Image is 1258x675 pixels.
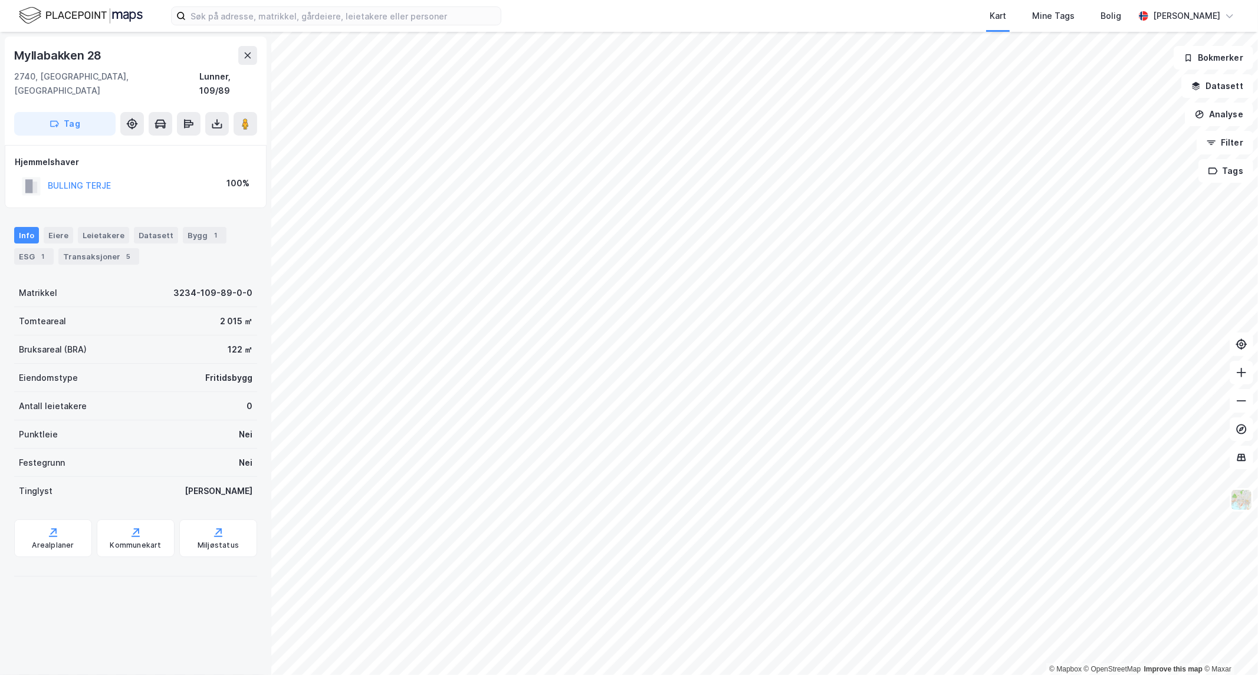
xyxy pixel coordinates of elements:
div: Mine Tags [1032,9,1075,23]
div: 5 [123,251,134,262]
div: 3234-109-89-0-0 [173,286,252,300]
img: logo.f888ab2527a4732fd821a326f86c7f29.svg [19,5,143,26]
div: Bygg [183,227,226,243]
div: Transaksjoner [58,248,139,265]
div: Hjemmelshaver [15,155,257,169]
div: 122 ㎡ [228,343,252,357]
div: Punktleie [19,427,58,442]
div: Tomteareal [19,314,66,328]
img: Z [1230,489,1253,511]
div: 0 [247,399,252,413]
button: Datasett [1181,74,1253,98]
div: Bruksareal (BRA) [19,343,87,357]
iframe: Chat Widget [1199,618,1258,675]
div: Eiendomstype [19,371,78,385]
a: Mapbox [1049,665,1082,673]
div: Datasett [134,227,178,243]
button: Bokmerker [1174,46,1253,70]
div: 2 015 ㎡ [220,314,252,328]
div: Kommunekart [110,541,161,550]
button: Analyse [1185,103,1253,126]
button: Tags [1198,159,1253,183]
button: Tag [14,112,116,136]
div: [PERSON_NAME] [185,484,252,498]
div: Matrikkel [19,286,57,300]
div: Kart [990,9,1006,23]
div: ESG [14,248,54,265]
div: 1 [210,229,222,241]
button: Filter [1197,131,1253,154]
div: Antall leietakere [19,399,87,413]
input: Søk på adresse, matrikkel, gårdeiere, leietakere eller personer [186,7,501,25]
a: Improve this map [1144,665,1203,673]
div: Fritidsbygg [205,371,252,385]
div: Leietakere [78,227,129,243]
a: OpenStreetMap [1084,665,1141,673]
div: Info [14,227,39,243]
div: Myllabakken 28 [14,46,104,65]
div: Arealplaner [32,541,74,550]
div: Tinglyst [19,484,52,498]
div: [PERSON_NAME] [1153,9,1220,23]
div: 2740, [GEOGRAPHIC_DATA], [GEOGRAPHIC_DATA] [14,70,199,98]
div: 100% [226,176,249,190]
div: Festegrunn [19,456,65,470]
div: Bolig [1101,9,1121,23]
div: Miljøstatus [198,541,239,550]
div: Eiere [44,227,73,243]
div: Lunner, 109/89 [199,70,257,98]
div: Nei [239,456,252,470]
div: Nei [239,427,252,442]
div: 1 [37,251,49,262]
